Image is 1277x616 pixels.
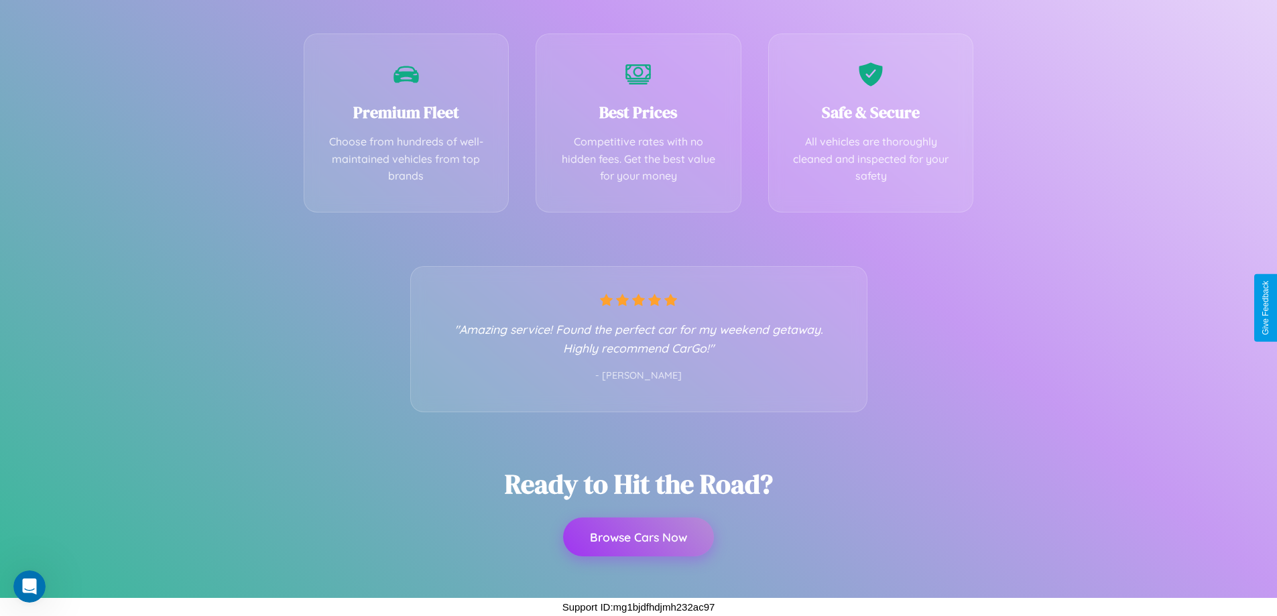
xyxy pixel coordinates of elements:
[556,101,721,123] h3: Best Prices
[556,133,721,185] p: Competitive rates with no hidden fees. Get the best value for your money
[562,598,715,616] p: Support ID: mg1bjdfhdjmh232ac97
[505,466,773,502] h2: Ready to Hit the Road?
[789,101,953,123] h3: Safe & Secure
[438,367,840,385] p: - [PERSON_NAME]
[438,320,840,357] p: "Amazing service! Found the perfect car for my weekend getaway. Highly recommend CarGo!"
[789,133,953,185] p: All vehicles are thoroughly cleaned and inspected for your safety
[324,101,489,123] h3: Premium Fleet
[563,517,714,556] button: Browse Cars Now
[13,570,46,603] iframe: Intercom live chat
[1261,281,1270,335] div: Give Feedback
[324,133,489,185] p: Choose from hundreds of well-maintained vehicles from top brands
